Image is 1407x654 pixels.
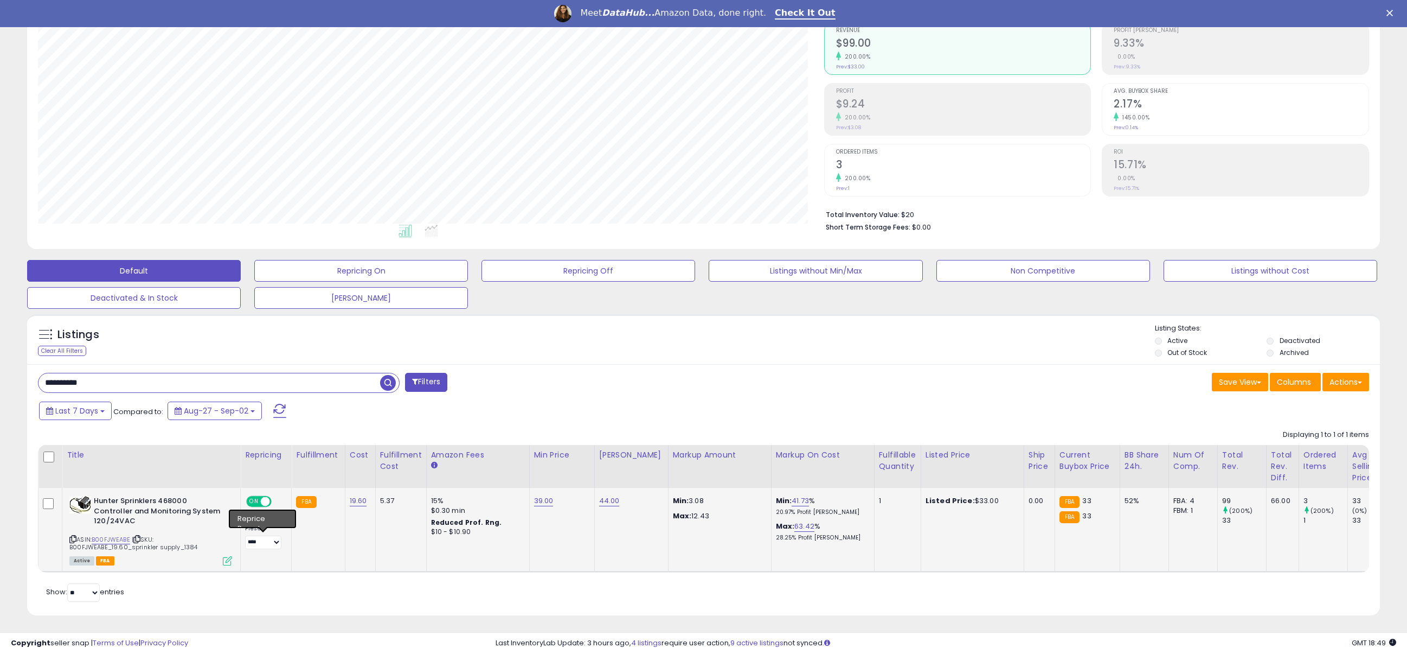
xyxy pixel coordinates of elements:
[481,260,695,282] button: Repricing Off
[776,522,866,542] div: %
[836,124,861,131] small: Prev: $3.08
[534,449,590,461] div: Min Price
[350,449,371,461] div: Cost
[431,528,521,537] div: $10 - $10.90
[776,496,792,506] b: Min:
[1280,336,1320,345] label: Deactivated
[96,556,114,566] span: FBA
[405,373,447,392] button: Filters
[836,149,1091,155] span: Ordered Items
[1114,88,1369,94] span: Avg. Buybox Share
[826,223,910,232] b: Short Term Storage Fees:
[926,449,1019,461] div: Listed Price
[1229,506,1252,515] small: (200%)
[55,405,98,416] span: Last 7 Days
[1059,511,1080,523] small: FBA
[771,445,874,488] th: The percentage added to the cost of goods (COGS) that forms the calculator for Min & Max prices.
[1322,373,1369,391] button: Actions
[1270,373,1321,391] button: Columns
[245,525,283,549] div: Preset:
[1222,496,1266,506] div: 99
[836,28,1091,34] span: Revenue
[580,8,766,18] div: Meet Amazon Data, done right.
[168,402,262,420] button: Aug-27 - Sep-02
[1114,149,1369,155] span: ROI
[1173,496,1209,506] div: FBA: 4
[534,496,554,506] a: 39.00
[69,556,94,566] span: All listings currently available for purchase on Amazon
[11,638,50,648] strong: Copyright
[27,260,241,282] button: Default
[836,158,1091,173] h2: 3
[602,8,654,18] i: DataHub...
[926,496,1016,506] div: $33.00
[1352,496,1396,506] div: 33
[27,287,241,309] button: Deactivated & In Stock
[431,506,521,516] div: $0.30 min
[879,496,913,506] div: 1
[841,53,871,61] small: 200.00%
[431,461,438,471] small: Amazon Fees.
[245,513,283,523] div: Amazon AI
[1114,64,1140,70] small: Prev: 9.33%
[1125,449,1164,472] div: BB Share 24h.
[599,496,620,506] a: 44.00
[93,638,139,648] a: Terms of Use
[1167,348,1207,357] label: Out of Stock
[94,496,226,529] b: Hunter Sprinklers 468000 Controller and Monitoring System 120/24VAC
[245,449,287,461] div: Repricing
[69,496,232,564] div: ASIN:
[1352,449,1392,484] div: Avg Selling Price
[1114,174,1135,182] small: 0.00%
[1114,28,1369,34] span: Profit [PERSON_NAME]
[1082,511,1091,521] span: 33
[1352,516,1396,525] div: 33
[1114,53,1135,61] small: 0.00%
[1277,377,1311,388] span: Columns
[431,496,521,506] div: 15%
[836,88,1091,94] span: Profit
[1167,336,1187,345] label: Active
[92,535,130,544] a: B00FJWEABE
[879,449,916,472] div: Fulfillable Quantity
[1114,124,1138,131] small: Prev: 0.14%
[1164,260,1377,282] button: Listings without Cost
[247,497,261,506] span: ON
[1271,496,1290,506] div: 66.00
[631,638,661,648] a: 4 listings
[431,449,525,461] div: Amazon Fees
[673,496,689,506] strong: Min:
[496,638,1396,649] div: Last InventoryLab Update: 3 hours ago, require user action, not synced.
[709,260,922,282] button: Listings without Min/Max
[776,496,866,516] div: %
[1029,449,1050,472] div: Ship Price
[1059,496,1080,508] small: FBA
[1114,185,1139,192] small: Prev: 15.71%
[1271,449,1294,484] div: Total Rev. Diff.
[1303,516,1347,525] div: 1
[1212,373,1268,391] button: Save View
[1310,506,1334,515] small: (200%)
[1114,37,1369,52] h2: 9.33%
[673,511,692,521] strong: Max:
[776,521,795,531] b: Max:
[1386,10,1397,16] div: Close
[1125,496,1160,506] div: 52%
[841,113,871,122] small: 200.00%
[184,405,248,416] span: Aug-27 - Sep-02
[380,496,418,506] div: 5.37
[1222,516,1266,525] div: 33
[776,509,866,516] p: 20.97% Profit [PERSON_NAME]
[836,185,850,192] small: Prev: 1
[775,8,836,20] a: Check It Out
[776,534,866,542] p: 28.25% Profit [PERSON_NAME]
[1283,430,1369,440] div: Displaying 1 to 1 of 1 items
[1303,496,1347,506] div: 3
[1119,113,1149,122] small: 1450.00%
[936,260,1150,282] button: Non Competitive
[776,449,870,461] div: Markup on Cost
[1280,348,1309,357] label: Archived
[836,64,865,70] small: Prev: $33.00
[296,496,316,508] small: FBA
[254,260,468,282] button: Repricing On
